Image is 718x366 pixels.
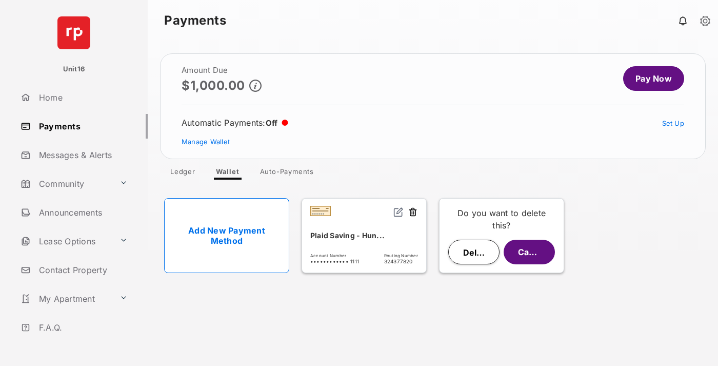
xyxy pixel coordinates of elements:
[164,198,289,273] a: Add New Payment Method
[164,14,226,27] strong: Payments
[162,167,204,180] a: Ledger
[518,247,546,257] span: Cancel
[16,258,148,282] a: Contact Property
[182,118,288,128] div: Automatic Payments :
[384,258,418,264] span: 324377820
[182,138,230,146] a: Manage Wallet
[16,229,115,254] a: Lease Options
[310,258,359,264] span: •••••••••••• 1111
[16,286,115,311] a: My Apartment
[384,253,418,258] span: Routing Number
[57,16,90,49] img: svg+xml;base64,PHN2ZyB4bWxucz0iaHR0cDovL3d3dy53My5vcmcvMjAwMC9zdmciIHdpZHRoPSI2NCIgaGVpZ2h0PSI2NC...
[182,66,262,74] h2: Amount Due
[448,207,555,232] p: Do you want to delete this?
[504,240,555,264] button: Cancel
[662,119,685,127] a: Set Up
[310,227,418,244] div: Plaid Saving - Hun...
[16,143,148,167] a: Messages & Alerts
[16,85,148,110] a: Home
[252,167,322,180] a: Auto-Payments
[463,247,490,258] span: Delete
[16,315,148,340] a: F.A.Q.
[208,167,248,180] a: Wallet
[16,171,115,196] a: Community
[448,240,500,264] button: Delete
[393,207,404,217] img: svg+xml;base64,PHN2ZyB2aWV3Qm94PSIwIDAgMjQgMjQiIHdpZHRoPSIxNiIgaGVpZ2h0PSIxNiIgZmlsbD0ibm9uZSIgeG...
[63,64,85,74] p: Unit16
[310,253,359,258] span: Account Number
[266,118,278,128] span: Off
[16,200,148,225] a: Announcements
[16,114,148,139] a: Payments
[182,79,245,92] p: $1,000.00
